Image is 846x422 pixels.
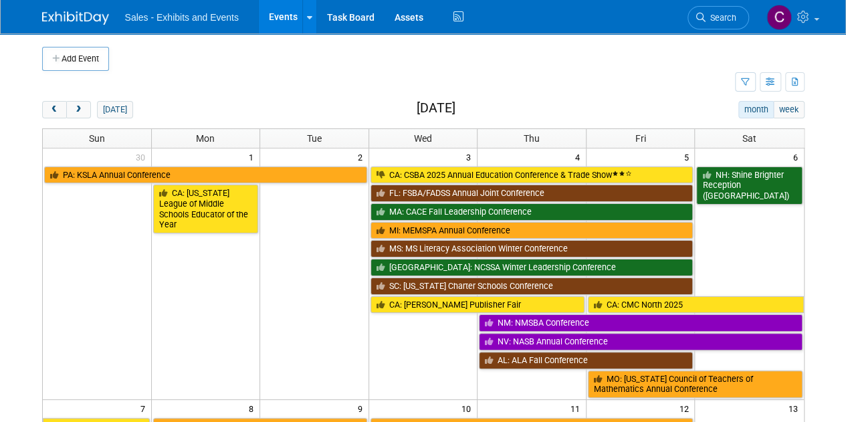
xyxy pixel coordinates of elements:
span: 4 [574,148,586,165]
a: AL: ALA Fall Conference [479,352,693,369]
span: Wed [414,133,432,144]
span: Sun [89,133,105,144]
span: 30 [134,148,151,165]
span: Search [706,13,736,23]
button: [DATE] [97,101,132,118]
span: 3 [465,148,477,165]
a: CA: CMC North 2025 [588,296,804,314]
span: 6 [792,148,804,165]
button: prev [42,101,67,118]
a: CA: [US_STATE] League of Middle Schools Educator of the Year [153,185,259,233]
button: month [738,101,774,118]
h2: [DATE] [416,101,455,116]
img: ExhibitDay [42,11,109,25]
img: Christine Lurz [766,5,792,30]
span: Thu [524,133,540,144]
a: NV: NASB Annual Conference [479,333,802,350]
span: 9 [356,400,368,417]
span: 2 [356,148,368,165]
a: [GEOGRAPHIC_DATA]: NCSSA Winter Leadership Conference [371,259,694,276]
a: MO: [US_STATE] Council of Teachers of Mathematics Annual Conference [588,371,803,398]
span: Sat [742,133,756,144]
span: 12 [677,400,694,417]
a: FL: FSBA/FADSS Annual Joint Conference [371,185,694,202]
a: MA: CACE Fall Leadership Conference [371,203,694,221]
span: Sales - Exhibits and Events [125,12,239,23]
span: 11 [569,400,586,417]
a: PA: KSLA Annual Conference [44,167,367,184]
a: MI: MEMSPA Annual Conference [371,222,694,239]
a: CA: CSBA 2025 Annual Education Conference & Trade Show [371,167,694,184]
span: Fri [635,133,646,144]
span: Tue [307,133,322,144]
a: NH: Shine Brighter Reception ([GEOGRAPHIC_DATA]) [696,167,802,205]
a: CA: [PERSON_NAME] Publisher Fair [371,296,585,314]
button: week [773,101,804,118]
span: 8 [247,400,259,417]
button: next [66,101,91,118]
a: NM: NMSBA Conference [479,314,802,332]
span: 10 [460,400,477,417]
a: Search [688,6,749,29]
button: Add Event [42,47,109,71]
span: 5 [682,148,694,165]
a: MS: MS Literacy Association Winter Conference [371,240,694,257]
span: Mon [196,133,215,144]
span: 1 [247,148,259,165]
span: 7 [139,400,151,417]
span: 13 [787,400,804,417]
a: SC: [US_STATE] Charter Schools Conference [371,278,694,295]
